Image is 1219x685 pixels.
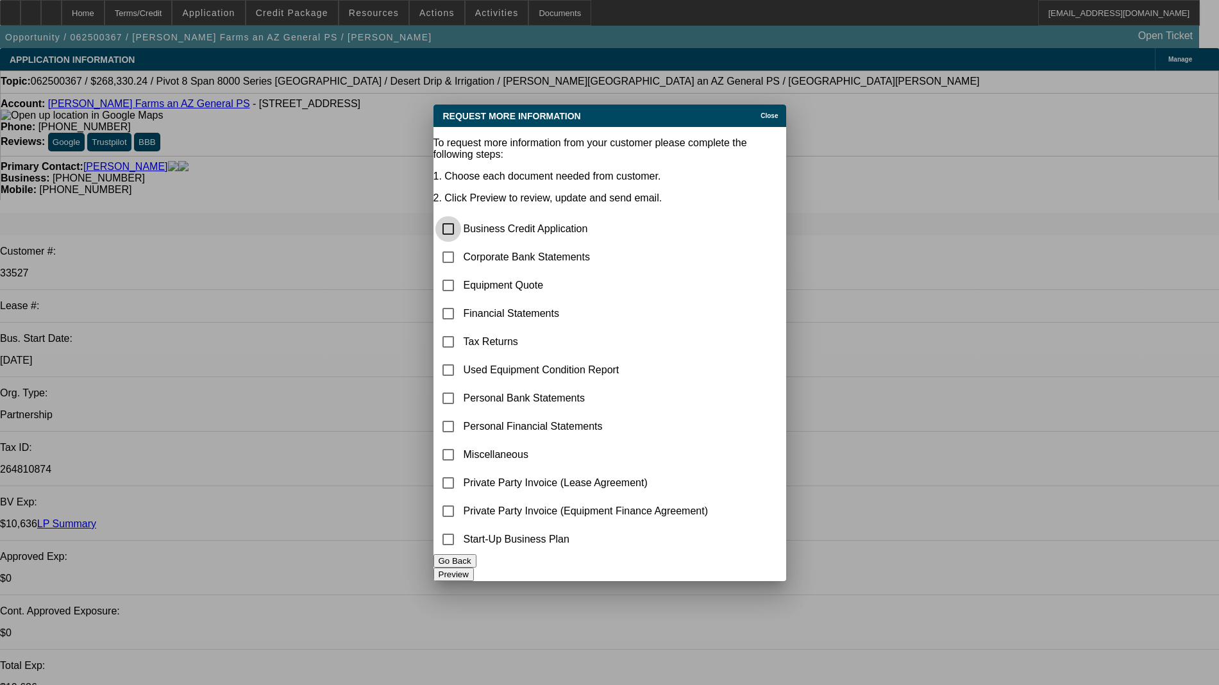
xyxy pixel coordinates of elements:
span: Request More Information [443,111,581,121]
p: 2. Click Preview to review, update and send email. [433,192,786,204]
td: Start-Up Business Plan [463,526,709,553]
p: To request more information from your customer please complete the following steps: [433,137,786,160]
td: Personal Financial Statements [463,413,709,440]
button: Go Back [433,554,476,568]
td: Private Party Invoice (Equipment Finance Agreement) [463,498,709,525]
button: Preview [433,568,474,581]
td: Miscellaneous [463,441,709,468]
p: 1. Choose each document needed from customer. [433,171,786,182]
td: Financial Statements [463,300,709,327]
td: Used Equipment Condition Report [463,357,709,384]
td: Private Party Invoice (Lease Agreement) [463,469,709,496]
td: Business Credit Application [463,216,709,242]
td: Equipment Quote [463,272,709,299]
span: Close [761,112,778,119]
td: Corporate Bank Statements [463,244,709,271]
td: Personal Bank Statements [463,385,709,412]
td: Tax Returns [463,328,709,355]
